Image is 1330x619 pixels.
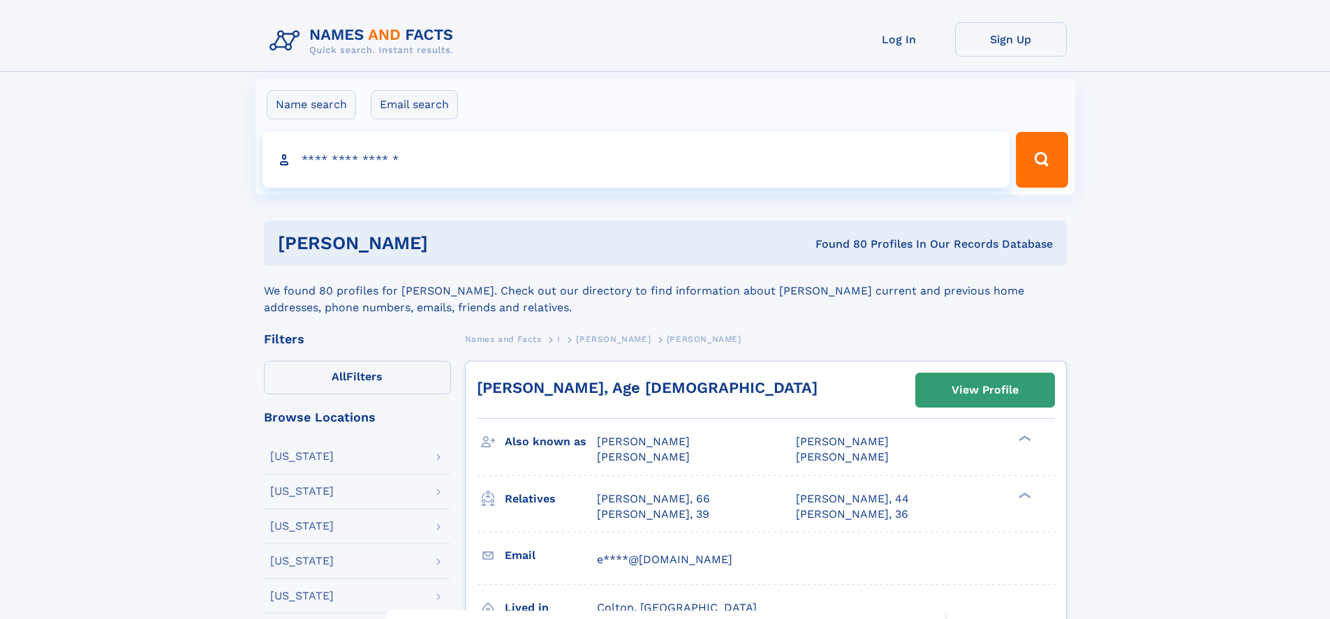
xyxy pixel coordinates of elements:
[597,507,709,522] a: [PERSON_NAME], 39
[796,491,909,507] a: [PERSON_NAME], 44
[264,333,451,345] div: Filters
[667,334,741,344] span: [PERSON_NAME]
[557,334,561,344] span: I
[597,435,690,448] span: [PERSON_NAME]
[505,544,597,567] h3: Email
[477,379,818,396] a: [PERSON_NAME], Age [DEMOGRAPHIC_DATA]
[264,361,451,394] label: Filters
[264,411,451,424] div: Browse Locations
[263,132,1010,188] input: search input
[576,330,651,348] a: [PERSON_NAME]
[557,330,561,348] a: I
[270,486,334,497] div: [US_STATE]
[267,90,356,119] label: Name search
[1015,491,1032,500] div: ❯
[505,430,597,454] h3: Also known as
[1016,132,1067,188] button: Search Button
[270,521,334,532] div: [US_STATE]
[264,266,1067,316] div: We found 80 profiles for [PERSON_NAME]. Check out our directory to find information about [PERSON...
[332,370,346,383] span: All
[597,491,710,507] a: [PERSON_NAME], 66
[952,374,1019,406] div: View Profile
[371,90,458,119] label: Email search
[576,334,651,344] span: [PERSON_NAME]
[1015,434,1032,443] div: ❯
[505,487,597,511] h3: Relatives
[796,507,908,522] a: [PERSON_NAME], 36
[278,234,622,252] h1: [PERSON_NAME]
[270,555,334,567] div: [US_STATE]
[597,450,690,463] span: [PERSON_NAME]
[270,590,334,602] div: [US_STATE]
[843,22,955,57] a: Log In
[796,450,889,463] span: [PERSON_NAME]
[955,22,1067,57] a: Sign Up
[796,435,889,448] span: [PERSON_NAME]
[264,22,465,60] img: Logo Names and Facts
[621,237,1053,252] div: Found 80 Profiles In Our Records Database
[270,451,334,462] div: [US_STATE]
[465,330,542,348] a: Names and Facts
[916,373,1054,407] a: View Profile
[597,601,757,614] span: Colton, [GEOGRAPHIC_DATA]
